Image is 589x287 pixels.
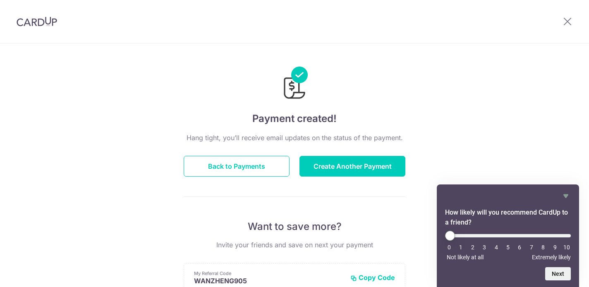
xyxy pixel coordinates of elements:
[184,220,405,233] p: Want to save more?
[184,240,405,250] p: Invite your friends and save on next your payment
[17,17,57,26] img: CardUp
[539,244,547,251] li: 8
[561,191,571,201] button: Hide survey
[469,244,477,251] li: 2
[492,244,500,251] li: 4
[194,277,344,285] p: WANZHENG905
[457,244,465,251] li: 1
[350,273,395,282] button: Copy Code
[447,254,484,261] span: Not likely at all
[545,267,571,280] button: Next question
[563,244,571,251] li: 10
[184,111,405,126] h4: Payment created!
[445,231,571,261] div: How likely will you recommend CardUp to a friend? Select an option from 0 to 10, with 0 being Not...
[480,244,488,251] li: 3
[194,270,344,277] p: My Referral Code
[445,191,571,280] div: How likely will you recommend CardUp to a friend? Select an option from 0 to 10, with 0 being Not...
[445,244,453,251] li: 0
[527,244,536,251] li: 7
[551,244,559,251] li: 9
[299,156,405,177] button: Create Another Payment
[281,67,308,101] img: Payments
[445,208,571,227] h2: How likely will you recommend CardUp to a friend? Select an option from 0 to 10, with 0 being Not...
[532,254,571,261] span: Extremely likely
[515,244,524,251] li: 6
[184,156,290,177] button: Back to Payments
[504,244,512,251] li: 5
[184,133,405,143] p: Hang tight, you’ll receive email updates on the status of the payment.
